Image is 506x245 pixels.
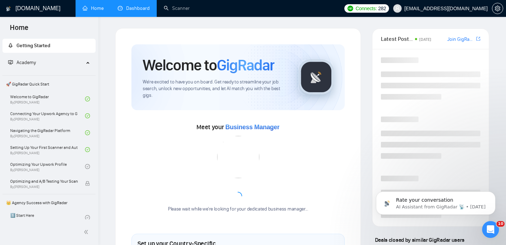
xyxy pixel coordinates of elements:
[10,185,78,189] span: By [PERSON_NAME]
[476,36,480,42] span: export
[8,60,13,65] span: fund-projection-screen
[8,59,36,65] span: Academy
[143,56,274,75] h1: Welcome to
[10,178,78,185] span: Optimizing and A/B Testing Your Scanner for Better Results
[2,39,96,53] li: Getting Started
[3,77,95,91] span: 🚀 GigRadar Quick Start
[85,96,90,101] span: check-circle
[225,124,279,131] span: Business Manager
[378,5,386,12] span: 282
[84,228,91,235] span: double-left
[8,43,13,48] span: rocket
[356,5,377,12] span: Connects:
[6,3,11,14] img: logo
[447,36,475,43] a: Join GigRadar Slack Community
[85,164,90,169] span: check-circle
[85,215,90,220] span: check-circle
[365,177,506,226] iframe: Intercom notifications message
[419,37,431,42] span: [DATE]
[10,91,85,107] a: Welcome to GigRadarBy[PERSON_NAME]
[17,59,36,65] span: Academy
[10,108,85,124] a: Connecting Your Upwork Agency to GigRadarBy[PERSON_NAME]
[492,6,503,11] a: setting
[10,159,85,174] a: Optimizing Your Upwork ProfileBy[PERSON_NAME]
[85,181,90,186] span: lock
[395,6,400,11] span: user
[233,191,243,201] span: loading
[492,3,503,14] button: setting
[4,23,34,37] span: Home
[476,36,480,42] a: export
[299,59,334,95] img: gigradar-logo.png
[10,210,85,225] a: 1️⃣ Start HereBy[PERSON_NAME]
[217,56,274,75] span: GigRadar
[497,221,505,227] span: 10
[10,125,85,140] a: Navigating the GigRadar PlatformBy[PERSON_NAME]
[381,34,413,43] span: Latest Posts from the GigRadar Community
[118,5,150,11] a: dashboardDashboard
[83,5,104,11] a: homeHome
[164,206,312,213] div: Please wait while we're looking for your dedicated business manager...
[85,147,90,152] span: check-circle
[196,123,279,131] span: Meet your
[85,130,90,135] span: check-circle
[217,136,259,178] img: error
[85,113,90,118] span: check-circle
[143,79,287,99] span: We're excited to have you on board. Get ready to streamline your job search, unlock new opportuni...
[482,221,499,238] iframe: Intercom live chat
[17,43,50,49] span: Getting Started
[3,196,95,210] span: 👑 Agency Success with GigRadar
[164,5,190,11] a: searchScanner
[348,6,353,11] img: upwork-logo.png
[10,142,85,157] a: Setting Up Your First Scanner and Auto-BidderBy[PERSON_NAME]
